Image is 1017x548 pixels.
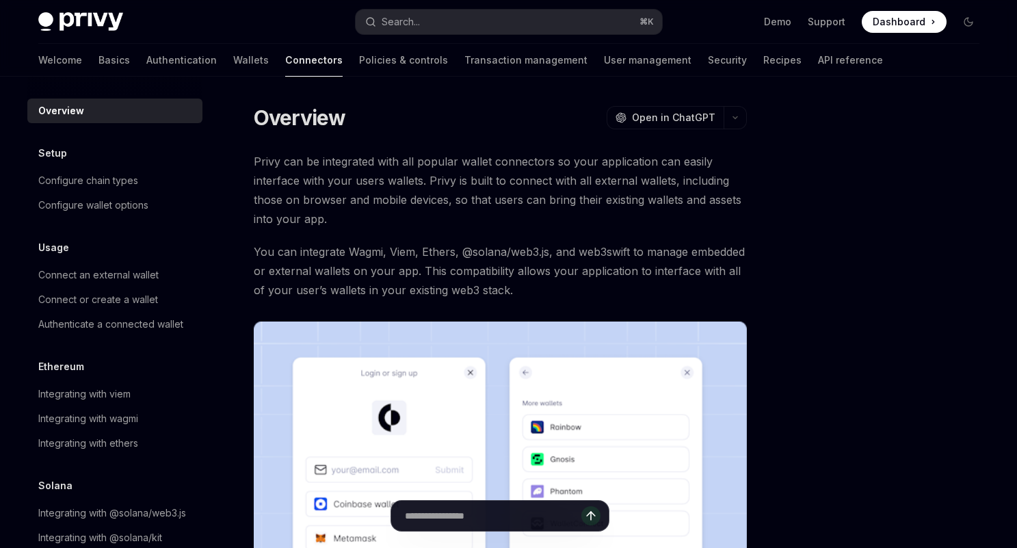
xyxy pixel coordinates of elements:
h5: Setup [38,145,67,161]
button: Send message [581,506,600,525]
span: Dashboard [873,15,925,29]
div: Integrating with viem [38,386,131,402]
div: Connect an external wallet [38,267,159,283]
a: Connect or create a wallet [27,287,202,312]
h5: Solana [38,478,72,494]
a: Wallets [233,44,269,77]
div: Connect or create a wallet [38,291,158,308]
a: Dashboard [862,11,947,33]
a: Configure wallet options [27,193,202,218]
h5: Usage [38,239,69,256]
div: Integrating with wagmi [38,410,138,427]
div: Integrating with @solana/kit [38,530,162,546]
a: Authentication [146,44,217,77]
a: User management [604,44,691,77]
a: Integrating with @solana/web3.js [27,501,202,525]
a: Overview [27,99,202,123]
h5: Ethereum [38,358,84,375]
div: Overview [38,103,84,119]
a: Policies & controls [359,44,448,77]
a: Support [808,15,845,29]
a: Welcome [38,44,82,77]
a: API reference [818,44,883,77]
div: Search... [382,14,420,30]
img: dark logo [38,12,123,31]
h1: Overview [254,105,346,130]
button: Toggle dark mode [957,11,979,33]
div: Configure wallet options [38,197,148,213]
div: Integrating with @solana/web3.js [38,505,186,521]
a: Integrating with wagmi [27,406,202,431]
span: Privy can be integrated with all popular wallet connectors so your application can easily interfa... [254,152,747,229]
a: Connect an external wallet [27,263,202,287]
a: Basics [98,44,130,77]
div: Configure chain types [38,172,138,189]
span: ⌘ K [639,16,654,27]
a: Authenticate a connected wallet [27,312,202,337]
a: Integrating with ethers [27,431,202,456]
span: You can integrate Wagmi, Viem, Ethers, @solana/web3.js, and web3swift to manage embedded or exter... [254,242,747,300]
a: Recipes [763,44,802,77]
a: Connectors [285,44,343,77]
a: Integrating with viem [27,382,202,406]
a: Transaction management [464,44,587,77]
button: Open search [356,10,662,34]
a: Configure chain types [27,168,202,193]
button: Open in ChatGPT [607,106,724,129]
input: Ask a question... [405,501,581,531]
div: Integrating with ethers [38,435,138,452]
span: Open in ChatGPT [632,111,715,125]
a: Security [708,44,747,77]
a: Demo [764,15,791,29]
div: Authenticate a connected wallet [38,316,183,332]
